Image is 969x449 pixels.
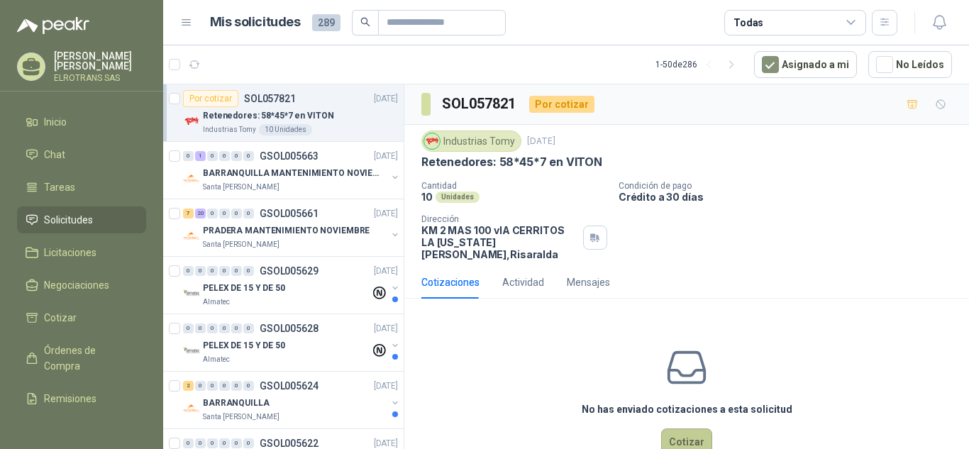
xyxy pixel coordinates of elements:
span: search [360,17,370,27]
span: Licitaciones [44,245,96,260]
h3: No has enviado cotizaciones a esta solicitud [582,401,792,417]
p: SOL057821 [244,94,296,104]
p: Retenedores: 58*45*7 en VITON [421,155,602,170]
span: Solicitudes [44,212,93,228]
div: 0 [183,323,194,333]
div: 0 [243,323,254,333]
a: 0 1 0 0 0 0 GSOL005663[DATE] Company LogoBARRANQUILLA MANTENIMIENTO NOVIEMBRESanta [PERSON_NAME] [183,148,401,193]
div: 7 [183,209,194,218]
p: Cantidad [421,181,607,191]
a: Inicio [17,109,146,135]
div: Por cotizar [183,90,238,107]
a: Solicitudes [17,206,146,233]
img: Company Logo [183,400,200,417]
p: [DATE] [374,150,398,163]
div: 0 [183,151,194,161]
div: 0 [219,151,230,161]
a: Remisiones [17,385,146,412]
div: 0 [231,381,242,391]
div: Actividad [502,275,544,290]
div: Todas [733,15,763,31]
p: [DATE] [374,265,398,278]
div: 0 [207,323,218,333]
span: Inicio [44,114,67,130]
p: GSOL005624 [260,381,319,391]
p: 10 [421,191,433,203]
p: GSOL005661 [260,209,319,218]
div: Cotizaciones [421,275,480,290]
div: 0 [183,438,194,448]
div: 0 [195,381,206,391]
a: 0 0 0 0 0 0 GSOL005629[DATE] Company LogoPELEX DE 15 Y DE 50Almatec [183,262,401,308]
div: 0 [219,438,230,448]
p: PRADERA MANTENIMIENTO NOVIEMBRE [203,224,370,238]
div: 0 [243,438,254,448]
p: GSOL005663 [260,151,319,161]
div: 0 [243,209,254,218]
p: PELEX DE 15 Y DE 50 [203,282,285,295]
p: GSOL005629 [260,266,319,276]
h3: SOL057821 [442,93,518,115]
div: Mensajes [567,275,610,290]
div: 0 [231,266,242,276]
div: 0 [231,209,242,218]
a: Por cotizarSOL057821[DATE] Company LogoRetenedores: 58*45*7 en VITONIndustrias Tomy10 Unidades [163,84,404,142]
div: 20 [195,209,206,218]
p: [PERSON_NAME] [PERSON_NAME] [54,51,146,71]
div: 0 [231,151,242,161]
p: Condición de pago [619,181,963,191]
img: Company Logo [183,228,200,245]
span: 289 [312,14,340,31]
p: Almatec [203,354,230,365]
p: [DATE] [374,207,398,221]
p: Crédito a 30 días [619,191,963,203]
a: Tareas [17,174,146,201]
div: 0 [243,151,254,161]
p: Santa [PERSON_NAME] [203,182,279,193]
p: [DATE] [374,322,398,336]
span: Remisiones [44,391,96,406]
p: Almatec [203,296,230,308]
span: Chat [44,147,65,162]
div: 0 [219,209,230,218]
button: No Leídos [868,51,952,78]
p: [DATE] [374,379,398,393]
div: 0 [207,438,218,448]
p: KM 2 MAS 100 vIA CERRITOS LA [US_STATE] [PERSON_NAME] , Risaralda [421,224,577,260]
img: Company Logo [424,133,440,149]
span: Órdenes de Compra [44,343,133,374]
div: 0 [231,438,242,448]
a: Licitaciones [17,239,146,266]
button: Asignado a mi [754,51,857,78]
p: BARRANQUILLA [203,397,270,410]
div: 0 [219,381,230,391]
p: PELEX DE 15 Y DE 50 [203,339,285,353]
div: Por cotizar [529,96,594,113]
img: Company Logo [183,113,200,130]
p: ELROTRANS SAS [54,74,146,82]
div: 0 [195,438,206,448]
span: Tareas [44,179,75,195]
img: Company Logo [183,285,200,302]
p: Industrias Tomy [203,124,256,135]
p: GSOL005628 [260,323,319,333]
a: Negociaciones [17,272,146,299]
p: BARRANQUILLA MANTENIMIENTO NOVIEMBRE [203,167,380,180]
div: 0 [219,323,230,333]
span: Negociaciones [44,277,109,293]
div: Industrias Tomy [421,131,521,152]
div: 0 [231,323,242,333]
p: GSOL005622 [260,438,319,448]
div: 0 [207,151,218,161]
a: Chat [17,141,146,168]
div: 0 [207,266,218,276]
span: Cotizar [44,310,77,326]
div: 0 [219,266,230,276]
p: Dirección [421,214,577,224]
a: 0 0 0 0 0 0 GSOL005628[DATE] Company LogoPELEX DE 15 Y DE 50Almatec [183,320,401,365]
a: Órdenes de Compra [17,337,146,379]
p: Retenedores: 58*45*7 en VITON [203,109,334,123]
a: Cotizar [17,304,146,331]
p: Santa [PERSON_NAME] [203,411,279,423]
h1: Mis solicitudes [210,12,301,33]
